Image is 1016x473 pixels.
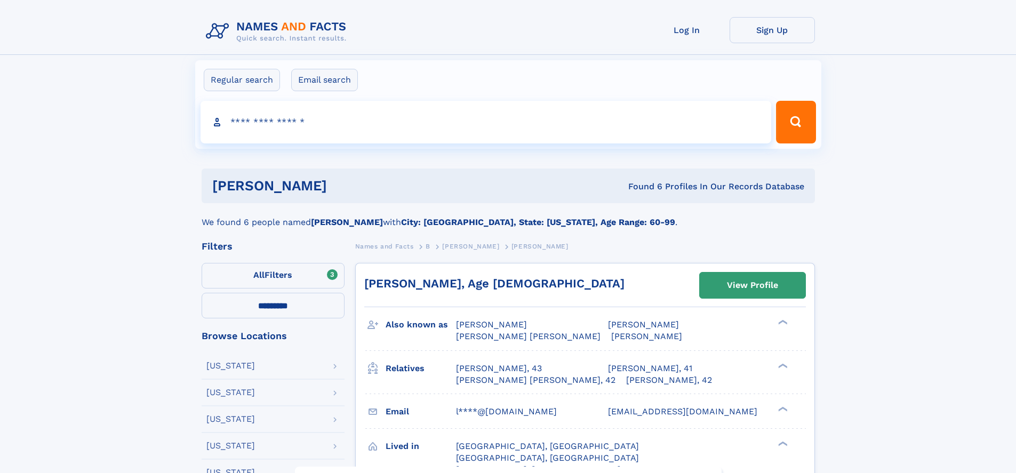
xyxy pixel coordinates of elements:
[253,270,265,280] span: All
[775,319,788,326] div: ❯
[626,374,712,386] a: [PERSON_NAME], 42
[206,362,255,370] div: [US_STATE]
[355,239,414,253] a: Names and Facts
[608,363,692,374] a: [PERSON_NAME], 41
[202,203,815,229] div: We found 6 people named with .
[775,362,788,369] div: ❯
[611,331,682,341] span: [PERSON_NAME]
[386,437,456,455] h3: Lived in
[206,388,255,397] div: [US_STATE]
[202,242,345,251] div: Filters
[511,243,569,250] span: [PERSON_NAME]
[776,101,815,143] button: Search Button
[401,217,675,227] b: City: [GEOGRAPHIC_DATA], State: [US_STATE], Age Range: 60-99
[291,69,358,91] label: Email search
[311,217,383,227] b: [PERSON_NAME]
[206,415,255,423] div: [US_STATE]
[456,453,639,463] span: [GEOGRAPHIC_DATA], [GEOGRAPHIC_DATA]
[204,69,280,91] label: Regular search
[775,440,788,447] div: ❯
[608,319,679,330] span: [PERSON_NAME]
[700,272,805,298] a: View Profile
[364,277,625,290] a: [PERSON_NAME], Age [DEMOGRAPHIC_DATA]
[201,101,772,143] input: search input
[212,179,478,193] h1: [PERSON_NAME]
[477,181,804,193] div: Found 6 Profiles In Our Records Database
[644,17,730,43] a: Log In
[456,319,527,330] span: [PERSON_NAME]
[386,403,456,421] h3: Email
[202,263,345,288] label: Filters
[442,239,499,253] a: [PERSON_NAME]
[202,17,355,46] img: Logo Names and Facts
[206,442,255,450] div: [US_STATE]
[386,316,456,334] h3: Also known as
[456,363,542,374] a: [PERSON_NAME], 43
[456,331,601,341] span: [PERSON_NAME] [PERSON_NAME]
[456,374,615,386] a: [PERSON_NAME] [PERSON_NAME], 42
[775,405,788,412] div: ❯
[730,17,815,43] a: Sign Up
[442,243,499,250] span: [PERSON_NAME]
[456,441,639,451] span: [GEOGRAPHIC_DATA], [GEOGRAPHIC_DATA]
[202,331,345,341] div: Browse Locations
[386,359,456,378] h3: Relatives
[727,273,778,298] div: View Profile
[426,239,430,253] a: B
[608,406,757,416] span: [EMAIL_ADDRESS][DOMAIN_NAME]
[426,243,430,250] span: B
